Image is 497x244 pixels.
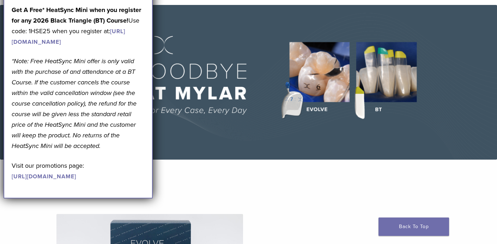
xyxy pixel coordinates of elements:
p: Visit our promotions page: [12,160,145,181]
a: Back To Top [378,218,449,236]
a: [URL][DOMAIN_NAME] [12,28,125,46]
a: [URL][DOMAIN_NAME] [12,173,76,180]
p: Use code: 1HSE25 when you register at: [12,5,145,47]
em: *Note: Free HeatSync Mini offer is only valid with the purchase of and attendance at a BT Course.... [12,57,137,150]
strong: Get A Free* HeatSync Mini when you register for any 2026 Black Triangle (BT) Course! [12,6,141,24]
